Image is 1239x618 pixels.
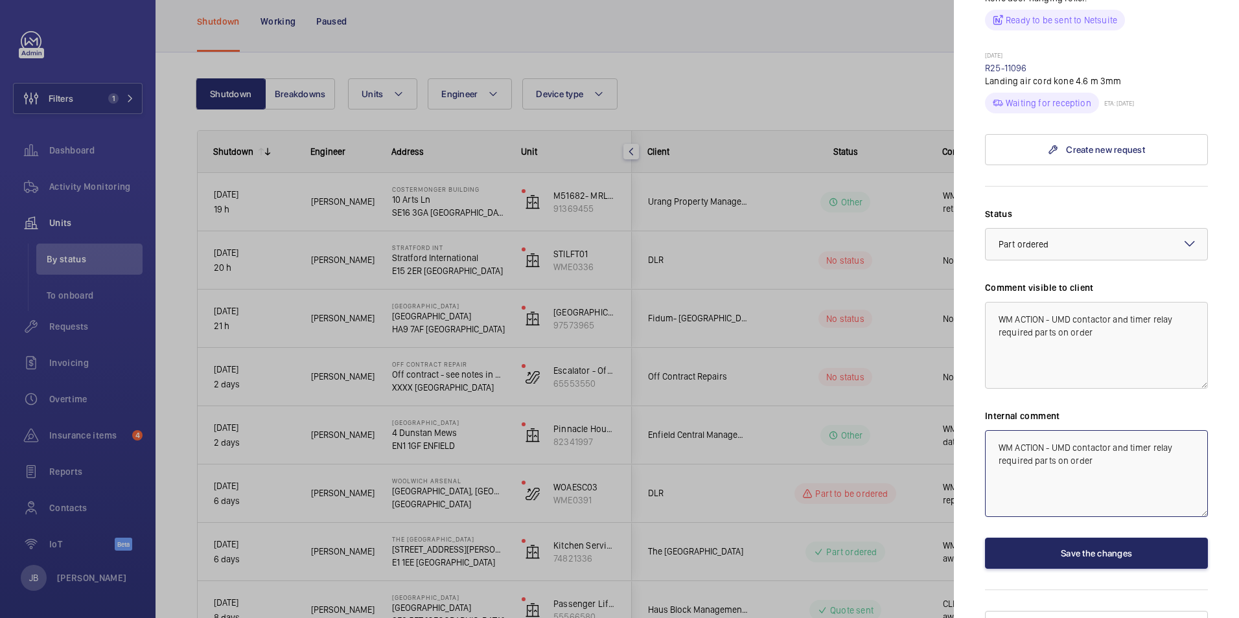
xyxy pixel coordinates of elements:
[985,134,1208,165] a: Create new request
[985,51,1208,62] p: [DATE]
[985,74,1208,87] p: Landing air cord kone 4.6 m 3mm
[985,63,1027,73] a: R25-11096
[985,538,1208,569] button: Save the changes
[985,281,1208,294] label: Comment visible to client
[985,207,1208,220] label: Status
[999,239,1049,249] span: Part ordered
[1006,97,1091,109] p: Waiting for reception
[1099,99,1134,107] p: ETA: [DATE]
[1006,14,1117,27] p: Ready to be sent to Netsuite
[985,409,1208,422] label: Internal comment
